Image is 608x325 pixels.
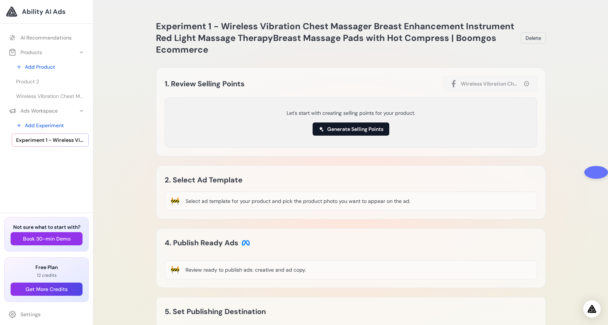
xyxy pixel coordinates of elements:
button: Wireless Vibration Chest Massager Breast Enhancement Instrument Red Light Massage TherapyBreast M... [443,76,537,91]
a: Add Product [12,60,89,73]
p: Let's start with creating selling points for your product. [287,109,415,117]
h2: 4. Publish Ready Ads [165,237,250,249]
h3: Not sure what to start with? [11,223,83,231]
div: Review ready to publish ads: creative and ad copy. [186,266,306,273]
h2: 2. Select Ad Template [165,174,351,186]
img: Meta [241,238,250,247]
a: Wireless Vibration Chest Massager Breast Enhancement Instrument Red Light Massage TherapyBreast M... [12,90,89,103]
div: Ads Workspace [9,107,58,114]
span: Wireless Vibration Chest Massager Breast Enhancement Instrument Red Light Massage TherapyBreast M... [16,92,84,100]
div: 🚧 [171,265,180,275]
h2: 1. Review Selling Points [165,78,245,90]
button: Ads Workspace [4,104,89,117]
a: Product 2 [12,75,89,88]
a: Experiment 1 - Wireless Vibration Chest Massager Breast Enhancement Instrument Red Light Massage ... [12,133,89,147]
span: Experiment 1 - Wireless Vibration Chest Massager Breast Enhancement Instrument Red Light Massage ... [156,20,514,55]
button: Book 30-min Demo [11,232,83,245]
div: Open Intercom Messenger [583,300,601,318]
a: Add Experiment [12,119,89,132]
div: 🚧 [171,196,180,206]
span: Experiment 1 - Wireless Vibration Chest Massager Breast Enhancement Instrument Red Light Massage ... [16,136,84,144]
span: Product 2 [16,78,39,85]
h2: 5. Set Publishing Destination [165,306,266,317]
button: Delete [521,33,546,44]
div: Select ad template for your product and pick the product photo you want to appear on the ad. [186,197,410,205]
button: Get More Credits [11,283,83,296]
a: AI Recommendations [4,31,89,44]
a: Settings [4,308,89,321]
div: Products [9,49,42,56]
span: Ability AI Ads [22,7,65,17]
h3: Free Plan [11,264,83,271]
span: Delete [525,34,541,42]
a: Ability AI Ads [6,6,87,18]
button: Generate Selling Points [313,122,389,136]
span: Wireless Vibration Chest Massager Breast Enhancement Instrument Red Light Massage TherapyBreast M... [461,80,519,87]
p: 12 credits [11,272,83,278]
button: Products [4,46,89,59]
